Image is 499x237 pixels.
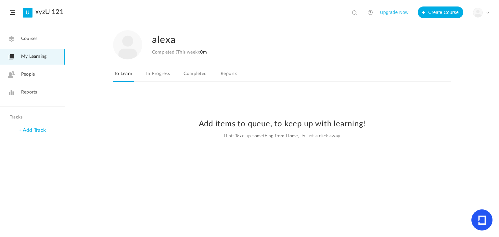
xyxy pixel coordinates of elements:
[219,69,238,82] a: Reports
[113,30,142,59] img: user-image.png
[23,8,32,18] a: U
[10,115,53,120] h4: Tracks
[19,128,46,133] a: + Add Track
[21,35,37,42] span: Courses
[21,89,37,96] span: Reports
[182,69,208,82] a: Completed
[200,50,207,55] span: 0m
[380,6,410,18] button: Upgrade Now!
[71,132,493,139] span: Hint: Take up something from Home, its just a click away
[418,6,463,18] button: Create Course
[21,53,46,60] span: My Learning
[113,69,134,82] a: To Learn
[473,8,482,17] img: user-image.png
[145,69,171,82] a: In Progress
[21,71,35,78] span: People
[152,30,422,50] h2: alexa
[35,8,64,16] a: xyzU 121
[152,50,207,55] div: Completed (This week):
[71,119,493,129] h2: Add items to queue, to keep up with learning!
